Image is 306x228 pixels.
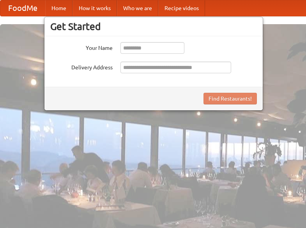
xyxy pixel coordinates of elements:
[0,0,45,16] a: FoodMe
[50,42,113,52] label: Your Name
[73,0,117,16] a: How it works
[117,0,158,16] a: Who we are
[50,21,257,32] h3: Get Started
[203,93,257,104] button: Find Restaurants!
[158,0,205,16] a: Recipe videos
[50,62,113,71] label: Delivery Address
[45,0,73,16] a: Home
